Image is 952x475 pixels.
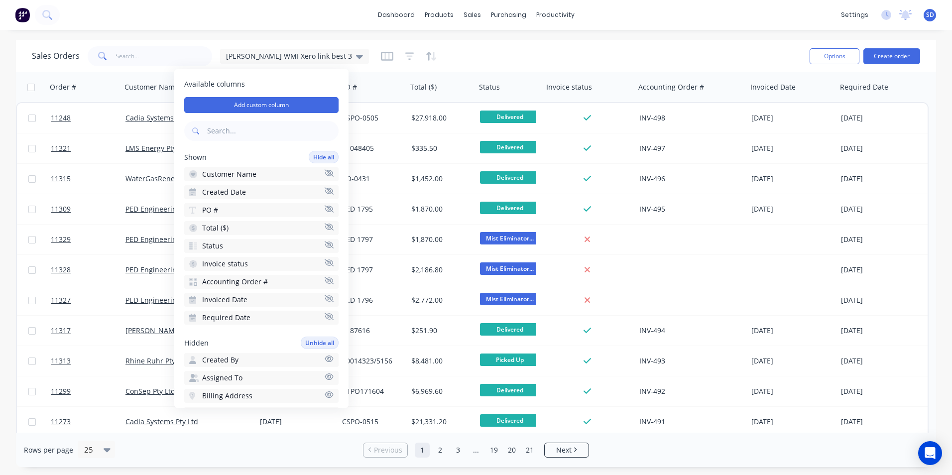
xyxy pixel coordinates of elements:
[480,111,540,123] span: Delivered
[545,445,589,455] a: Next page
[342,235,400,244] div: PED 1797
[751,113,833,123] div: [DATE]
[184,353,339,367] button: Created By
[411,356,469,366] div: $8,481.00
[32,51,80,61] h1: Sales Orders
[373,7,420,22] a: dashboard
[184,389,339,403] button: Billing Address
[480,354,540,366] span: Picked Up
[342,417,400,427] div: CSPO-0515
[841,113,920,123] div: [DATE]
[51,255,125,285] a: 11328
[125,417,198,426] a: Cadia Systems Pty Ltd
[840,82,888,92] div: Required Date
[202,391,252,401] span: Billing Address
[184,79,339,89] span: Available columns
[51,326,71,336] span: 11317
[51,285,125,315] a: 11327
[751,326,833,336] div: [DATE]
[751,143,833,153] div: [DATE]
[125,204,205,214] a: PED Engineering Pty Ltd
[841,204,920,214] div: [DATE]
[51,133,125,163] a: 11321
[639,356,665,365] a: INV-493
[342,204,400,214] div: PED 1795
[522,443,537,458] a: Page 21
[926,10,934,19] span: SD
[810,48,859,64] button: Options
[51,174,71,184] span: 11315
[836,7,873,22] div: settings
[638,82,704,92] div: Accounting Order #
[342,386,400,396] div: C1PO171604
[841,295,920,305] div: [DATE]
[24,445,73,455] span: Rows per page
[260,417,334,427] div: [DATE]
[184,152,207,162] span: Shown
[202,187,246,197] span: Created Date
[184,407,339,421] button: Contact
[51,225,125,254] a: 11329
[202,355,238,365] span: Created By
[480,202,540,214] span: Delivered
[751,356,833,366] div: [DATE]
[125,326,241,335] a: [PERSON_NAME] Industries Pty Ltd
[374,445,402,455] span: Previous
[451,443,466,458] a: Page 3
[342,143,400,153] div: P1048405
[125,386,175,396] a: ConSep Pty Ltd
[124,82,179,92] div: Customer Name
[410,82,437,92] div: Total ($)
[202,205,218,215] span: PO #
[51,356,71,366] span: 11313
[411,417,469,427] div: $21,331.20
[486,443,501,458] a: Page 19
[841,386,920,396] div: [DATE]
[459,7,486,22] div: sales
[184,221,339,235] button: Total ($)
[639,417,665,426] a: INV-491
[342,295,400,305] div: PED 1796
[531,7,580,22] div: productivity
[125,113,198,122] a: Cadia Systems Pty Ltd
[184,338,209,348] span: Hidden
[15,7,30,22] img: Factory
[486,7,531,22] div: purchasing
[184,371,339,385] button: Assigned To
[51,295,71,305] span: 11327
[184,97,339,113] button: Add custom column
[411,265,469,275] div: $2,186.80
[202,277,268,287] span: Accounting Order #
[125,356,188,365] a: Rhine Ruhr Pty Ltd
[202,373,242,383] span: Assigned To
[202,295,247,305] span: Invoiced Date
[51,316,125,346] a: 11317
[841,265,920,275] div: [DATE]
[202,241,223,251] span: Status
[184,239,339,253] button: Status
[504,443,519,458] a: Page 20
[359,443,593,458] ul: Pagination
[479,82,500,92] div: Status
[556,445,572,455] span: Next
[51,376,125,406] a: 11299
[342,356,400,366] div: 00014323/5156
[841,417,920,427] div: [DATE]
[480,293,540,305] span: Mist Eliminator...
[363,445,407,455] a: Previous page
[207,121,339,141] input: Search...
[411,113,469,123] div: $27,918.00
[918,441,942,465] div: Open Intercom Messenger
[751,386,833,396] div: [DATE]
[841,326,920,336] div: [DATE]
[639,113,665,122] a: INV-498
[202,259,248,269] span: Invoice status
[841,235,920,244] div: [DATE]
[125,265,205,274] a: PED Engineering Pty Ltd
[184,257,339,271] button: Invoice status
[116,46,213,66] input: Search...
[469,443,483,458] a: Jump forward
[546,82,592,92] div: Invoice status
[202,169,256,179] span: Customer Name
[51,103,125,133] a: 11248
